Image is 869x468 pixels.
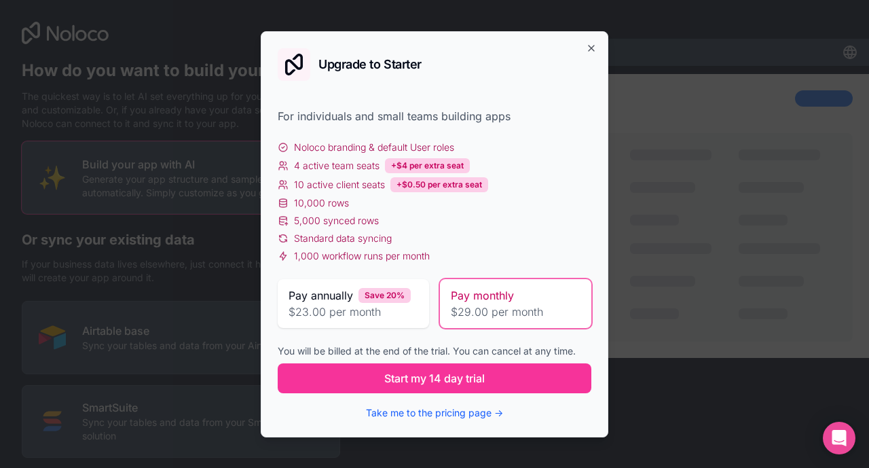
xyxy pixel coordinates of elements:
div: +$4 per extra seat [385,158,470,173]
span: Standard data syncing [294,232,392,245]
span: Pay annually [289,287,353,304]
div: You will be billed at the end of the trial. You can cancel at any time. [278,344,591,358]
span: Pay monthly [451,287,514,304]
span: 10 active client seats [294,178,385,192]
span: $29.00 per month [451,304,580,320]
div: +$0.50 per extra seat [390,177,488,192]
span: Noloco branding & default User roles [294,141,454,154]
button: Take me to the pricing page → [366,406,503,420]
span: 4 active team seats [294,159,380,173]
div: Save 20% [358,288,411,303]
span: 5,000 synced rows [294,214,379,228]
div: For individuals and small teams building apps [278,108,591,124]
span: $23.00 per month [289,304,418,320]
h2: Upgrade to Starter [318,58,422,71]
button: Close [586,43,597,54]
span: 10,000 rows [294,196,349,210]
span: Start my 14 day trial [384,370,485,386]
span: 1,000 workflow runs per month [294,249,430,263]
button: Start my 14 day trial [278,363,591,393]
